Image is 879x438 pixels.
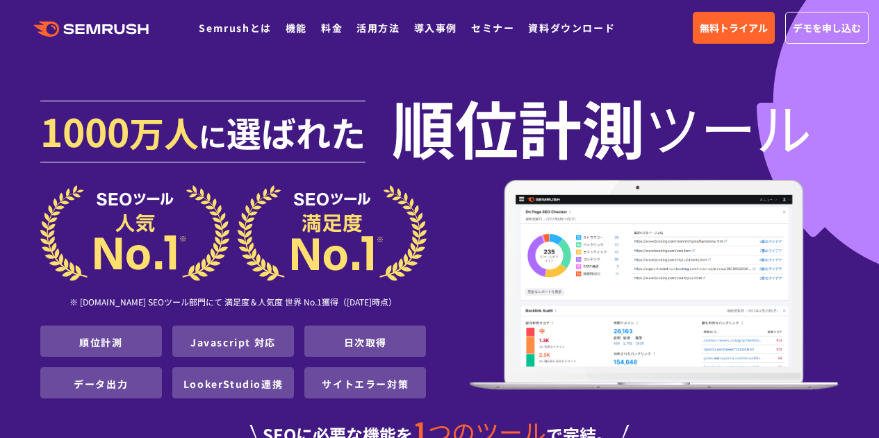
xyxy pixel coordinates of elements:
[79,335,122,349] a: 順位計測
[286,21,307,35] a: 機能
[471,21,514,35] a: セミナー
[528,21,615,35] a: 資料ダウンロード
[785,12,869,44] a: デモを申し込む
[40,281,427,326] div: ※ [DOMAIN_NAME] SEOツール部門にて 満足度＆人気度 世界 No.1獲得（[DATE]時点）
[40,103,129,158] span: 1000
[793,20,861,35] span: デモを申し込む
[199,115,227,155] span: に
[129,107,199,157] span: 万人
[190,335,276,349] a: Javascript 対応
[199,21,271,35] a: Semrushとは
[322,377,409,391] a: サイトエラー対策
[183,377,283,391] a: LookerStudio連携
[392,99,645,154] span: 順位計測
[321,21,343,35] a: 料金
[227,107,365,157] span: 選ばれた
[74,377,128,391] a: データ出力
[693,12,775,44] a: 無料トライアル
[645,99,812,154] span: ツール
[414,21,457,35] a: 導入事例
[356,21,400,35] a: 活用方法
[344,335,387,349] a: 日次取得
[700,20,768,35] span: 無料トライアル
